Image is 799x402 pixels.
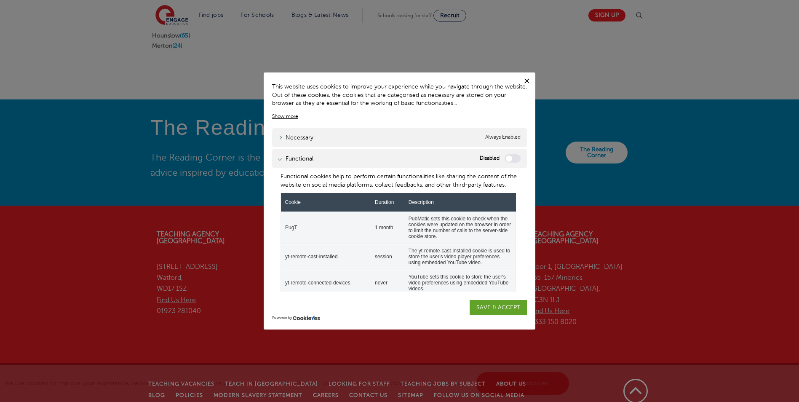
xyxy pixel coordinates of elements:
div: Powered by [272,315,527,321]
th: Description [404,193,516,212]
td: yt-remote-cast-installed [281,244,371,270]
a: Show more [272,113,298,120]
a: Functional [278,154,313,163]
td: never [371,270,404,296]
td: yt-remote-connected-devices [281,270,371,296]
a: Accept all cookies [476,372,569,395]
td: YouTube sets this cookie to store the user's video preferences using embedded YouTube videos. [404,270,516,296]
span: We use cookies to improve your experience, personalise content, and analyse website traffic. By c... [4,380,571,386]
a: Necessary [278,133,313,142]
img: CookieYes Logo [293,315,320,321]
div: This website uses cookies to improve your experience while you navigate through the website. Out ... [272,83,527,107]
th: Cookie [281,193,371,212]
th: Duration [371,193,404,212]
td: 1 month [371,212,404,244]
td: PugT [281,212,371,244]
td: The yt-remote-cast-installed cookie is used to store the user's video player preferences using em... [404,244,516,270]
span: Always Enabled [485,133,521,142]
a: SAVE & ACCEPT [470,300,527,315]
a: Cookie settings [422,380,465,386]
td: PubMatic sets this cookie to check when the cookies were updated on the browser in order to limit... [404,212,516,244]
td: session [371,244,404,270]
